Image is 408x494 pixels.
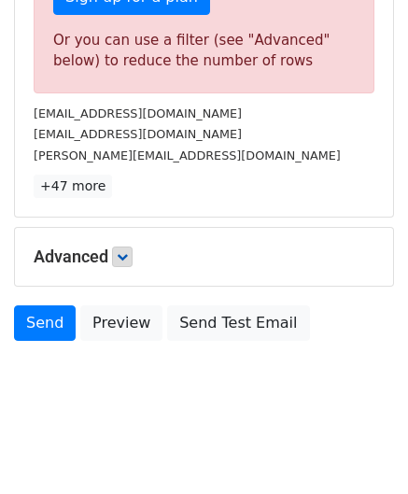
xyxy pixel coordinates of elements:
a: Preview [80,305,162,341]
small: [EMAIL_ADDRESS][DOMAIN_NAME] [34,106,242,120]
iframe: Chat Widget [315,404,408,494]
a: Send [14,305,76,341]
small: [PERSON_NAME][EMAIL_ADDRESS][DOMAIN_NAME] [34,148,341,162]
a: Send Test Email [167,305,309,341]
h5: Advanced [34,247,374,267]
div: Or you can use a filter (see "Advanced" below) to reduce the number of rows [53,30,355,72]
small: [EMAIL_ADDRESS][DOMAIN_NAME] [34,127,242,141]
a: +47 more [34,175,112,198]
